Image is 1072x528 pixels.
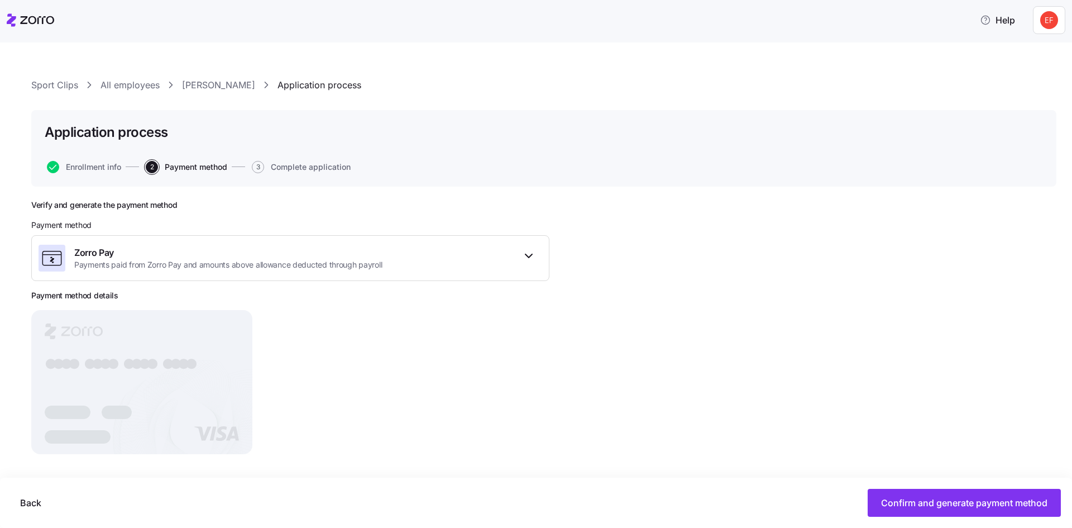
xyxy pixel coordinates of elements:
a: All employees [100,78,160,92]
span: Back [20,496,41,510]
tspan: ● [99,355,112,372]
tspan: ● [92,355,104,372]
tspan: ● [45,355,58,372]
span: Enrollment info [66,163,121,171]
tspan: ● [68,355,81,372]
button: Enrollment info [47,161,121,173]
a: Sport Clips [31,78,78,92]
a: 3Complete application [250,161,351,173]
tspan: ● [52,355,65,372]
span: Payment method [31,220,92,231]
button: Back [11,489,50,517]
tspan: ● [146,355,159,372]
span: 3 [252,161,264,173]
tspan: ● [170,355,183,372]
a: [PERSON_NAME] [182,78,255,92]
a: Enrollment info [45,161,121,173]
h2: Verify and generate the payment method [31,200,549,211]
button: 3Complete application [252,161,351,173]
button: Confirm and generate payment method [868,489,1061,517]
span: Payment method [165,163,227,171]
tspan: ● [107,355,120,372]
tspan: ● [178,355,190,372]
tspan: ● [123,355,136,372]
tspan: ● [138,355,151,372]
button: 2Payment method [146,161,227,173]
span: Zorro Pay [74,246,382,260]
h1: Application process [45,123,168,141]
span: Payments paid from Zorro Pay and amounts above allowance deducted through payroll [74,259,382,270]
h3: Payment method details [31,290,118,301]
span: Complete application [271,163,351,171]
span: Confirm and generate payment method [881,496,1047,510]
span: Help [980,13,1015,27]
span: 2 [146,161,158,173]
img: b1fdba9072a1ccf32cfe294fbc063f4f [1040,11,1058,29]
a: Application process [277,78,361,92]
tspan: ● [162,355,175,372]
button: Help [971,9,1024,31]
tspan: ● [60,355,73,372]
tspan: ● [84,355,97,372]
tspan: ● [131,355,143,372]
a: 2Payment method [143,161,227,173]
tspan: ● [185,355,198,372]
